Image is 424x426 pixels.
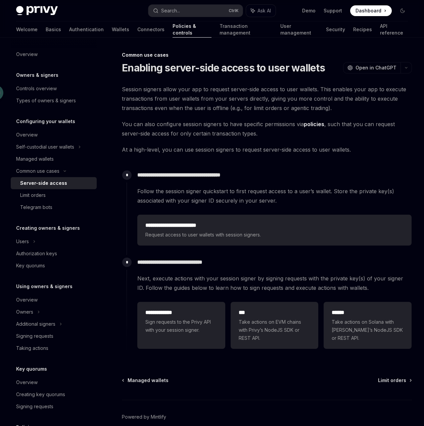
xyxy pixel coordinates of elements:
a: Signing requests [11,330,97,342]
div: Limit orders [20,191,46,199]
a: Signing requests [11,401,97,413]
div: Managed wallets [16,155,54,163]
a: Telegram bots [11,201,97,213]
div: Key quorums [16,262,45,270]
a: Server-side access [11,177,97,189]
span: Take actions on Solana with [PERSON_NAME]’s NodeJS SDK or REST API. [332,318,404,342]
div: Server-side access [20,179,67,187]
span: You can also configure session signers to have specific permissions via , such that you can reque... [122,119,412,138]
a: Dashboard [350,5,392,16]
span: Sign requests to the Privy API with your session signer. [145,318,217,334]
div: Self-custodial user wallets [16,143,74,151]
span: Follow the session signer quickstart to first request access to a user’s wallet. Store the privat... [137,187,412,205]
img: dark logo [16,6,58,15]
div: Controls overview [16,85,57,93]
a: Policies & controls [173,21,211,38]
div: Signing requests [16,403,53,411]
a: API reference [380,21,408,38]
div: Overview [16,131,38,139]
h5: Owners & signers [16,71,58,79]
h5: Key quorums [16,365,47,373]
div: Overview [16,296,38,304]
div: Overview [16,378,38,386]
a: Authorization keys [11,248,97,260]
button: Toggle dark mode [397,5,408,16]
div: Types of owners & signers [16,97,76,105]
h5: Creating owners & signers [16,224,80,232]
a: Creating key quorums [11,388,97,401]
div: Signing requests [16,332,53,340]
a: Types of owners & signers [11,95,97,107]
span: Limit orders [378,377,406,384]
div: Overview [16,50,38,58]
span: Session signers allow your app to request server-side access to user wallets. This enables your a... [122,85,412,113]
span: Take actions on EVM chains with Privy’s NodeJS SDK or REST API. [239,318,311,342]
div: Additional signers [16,320,55,328]
a: Welcome [16,21,38,38]
button: Ask AI [246,5,276,17]
a: **** **** ***Sign requests to the Privy API with your session signer. [137,302,225,349]
a: Managed wallets [11,153,97,165]
span: Ask AI [257,7,271,14]
span: Ctrl K [229,8,239,13]
a: Limit orders [11,189,97,201]
span: Next, execute actions with your session signer by signing requests with the private key(s) of you... [137,274,412,292]
a: Recipes [353,21,372,38]
h5: Configuring your wallets [16,117,75,125]
a: Support [324,7,342,14]
span: Managed wallets [128,377,169,384]
div: Taking actions [16,344,48,352]
span: Dashboard [356,7,381,14]
a: Overview [11,129,97,141]
a: policies [304,121,324,128]
a: Overview [11,48,97,60]
div: Common use cases [16,167,59,175]
a: Wallets [112,21,129,38]
a: **** *Take actions on Solana with [PERSON_NAME]’s NodeJS SDK or REST API. [324,302,412,349]
div: Users [16,237,29,246]
button: Search...CtrlK [148,5,242,17]
a: Demo [302,7,316,14]
div: Telegram bots [20,203,52,211]
a: Connectors [137,21,164,38]
a: Key quorums [11,260,97,272]
h1: Enabling server-side access to user wallets [122,62,325,74]
a: Overview [11,294,97,306]
a: Controls overview [11,83,97,95]
a: Transaction management [220,21,272,38]
div: Owners [16,308,33,316]
span: At a high-level, you can use session signers to request server-side access to user wallets. [122,145,412,154]
a: Security [326,21,345,38]
a: Taking actions [11,342,97,354]
a: Powered by Mintlify [122,414,166,420]
a: Managed wallets [123,377,169,384]
div: Common use cases [122,52,412,58]
div: Authorization keys [16,250,57,258]
a: Overview [11,376,97,388]
a: Limit orders [378,377,411,384]
a: Basics [46,21,61,38]
div: Search... [161,7,180,15]
button: Open in ChatGPT [343,62,401,73]
a: Authentication [69,21,104,38]
h5: Using owners & signers [16,282,73,290]
div: Creating key quorums [16,390,65,398]
span: Open in ChatGPT [356,64,396,71]
a: User management [280,21,318,38]
span: Request access to user wallets with session signers. [145,231,404,239]
a: ***Take actions on EVM chains with Privy’s NodeJS SDK or REST API. [231,302,319,349]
